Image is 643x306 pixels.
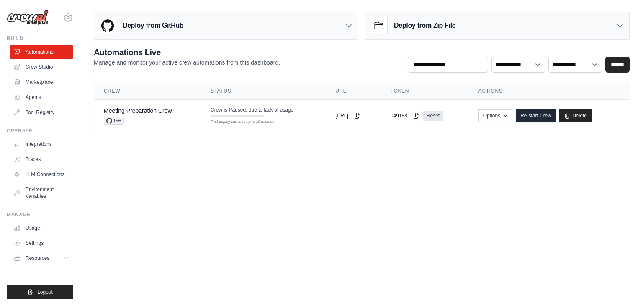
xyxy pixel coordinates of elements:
a: LLM Connections [10,168,73,181]
a: Settings [10,236,73,250]
a: Automations [10,45,73,59]
span: Resources [26,255,49,262]
a: Delete [559,109,592,122]
a: Agents [10,91,73,104]
p: Manage and monitor your active crew automations from this dashboard. [94,58,280,67]
button: Logout [7,285,73,299]
th: Token [381,83,468,100]
img: Logo [7,10,49,26]
span: Crew is Paused, due to lack of usage [211,106,293,113]
th: Status [201,83,325,100]
a: Re-start Crew [516,109,556,122]
h2: Automations Live [94,47,280,58]
a: Reset [423,111,443,121]
a: Crew Studio [10,60,73,74]
button: Options [478,109,512,122]
a: Environment Variables [10,183,73,203]
div: Build [7,35,73,42]
div: First deploy can take up to 10 minutes [211,119,264,125]
th: URL [325,83,381,100]
a: Integrations [10,137,73,151]
div: Manage [7,211,73,218]
div: Operate [7,127,73,134]
button: 049188... [391,112,420,119]
a: Meeting Preparation Crew [104,107,172,114]
button: Resources [10,252,73,265]
span: Logout [37,289,53,296]
th: Crew [94,83,201,100]
img: GitHub Logo [99,17,116,34]
h3: Deploy from Zip File [394,21,455,31]
a: Tool Registry [10,106,73,119]
span: GH [104,117,124,125]
a: Usage [10,221,73,235]
h3: Deploy from GitHub [123,21,183,31]
th: Actions [468,83,630,100]
a: Traces [10,153,73,166]
a: Marketplace [10,75,73,89]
